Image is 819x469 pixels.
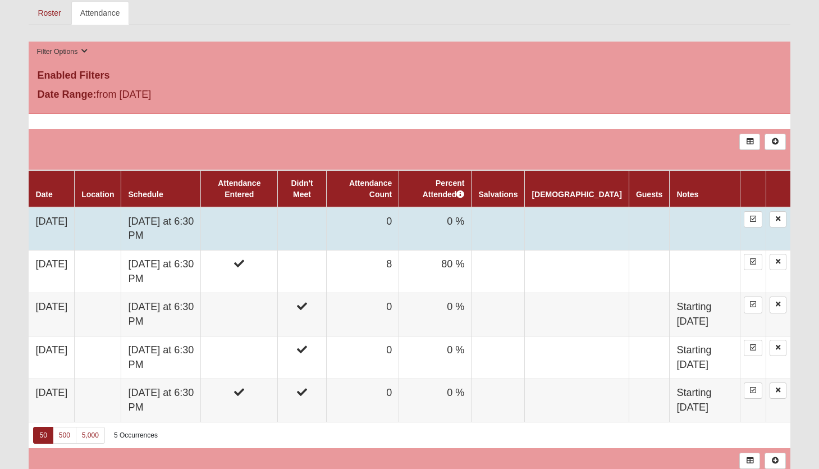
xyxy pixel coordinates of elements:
div: 5 Occurrences [114,431,158,440]
a: Schedule [128,190,163,199]
td: [DATE] at 6:30 PM [121,336,201,379]
td: [DATE] [29,251,74,293]
a: Delete [770,297,786,313]
a: Alt+N [765,134,785,150]
a: 5,000 [76,427,105,444]
th: [DEMOGRAPHIC_DATA] [525,170,629,207]
td: [DATE] [29,207,74,251]
div: from [DATE] [29,87,282,105]
a: Attendance Count [349,179,392,199]
td: 0 % [399,293,472,336]
a: Delete [770,211,786,227]
td: 0 % [399,379,472,422]
a: Attendance [71,1,129,25]
a: Enter Attendance [744,383,762,399]
a: Enter Attendance [744,297,762,313]
a: Export to Excel [739,134,760,150]
a: 500 [53,427,76,444]
a: Location [81,190,114,199]
td: [DATE] at 6:30 PM [121,251,201,293]
td: [DATE] [29,336,74,379]
label: Date Range: [37,87,96,102]
a: 50 [33,427,53,444]
td: Starting [DATE] [670,293,740,336]
a: Enter Attendance [744,211,762,227]
td: 0 [326,336,399,379]
a: Notes [676,190,698,199]
a: Percent Attended [423,179,465,199]
td: 0 [326,379,399,422]
a: Date [35,190,52,199]
a: Delete [770,340,786,356]
td: 0 % [399,336,472,379]
td: [DATE] at 6:30 PM [121,293,201,336]
button: Filter Options [33,46,91,58]
td: 8 [326,251,399,293]
a: Enter Attendance [744,254,762,270]
a: Roster [29,1,70,25]
td: [DATE] at 6:30 PM [121,207,201,251]
td: Starting [DATE] [670,379,740,422]
th: Guests [629,170,669,207]
th: Salvations [472,170,525,207]
a: Delete [770,383,786,399]
a: Enter Attendance [744,340,762,356]
td: 80 % [399,251,472,293]
td: 0 [326,207,399,251]
a: Delete [770,254,786,270]
h4: Enabled Filters [37,70,781,82]
a: Didn't Meet [291,179,313,199]
td: [DATE] [29,379,74,422]
td: [DATE] [29,293,74,336]
td: Starting [DATE] [670,336,740,379]
a: Attendance Entered [218,179,260,199]
td: 0 % [399,207,472,251]
td: 0 [326,293,399,336]
td: [DATE] at 6:30 PM [121,379,201,422]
